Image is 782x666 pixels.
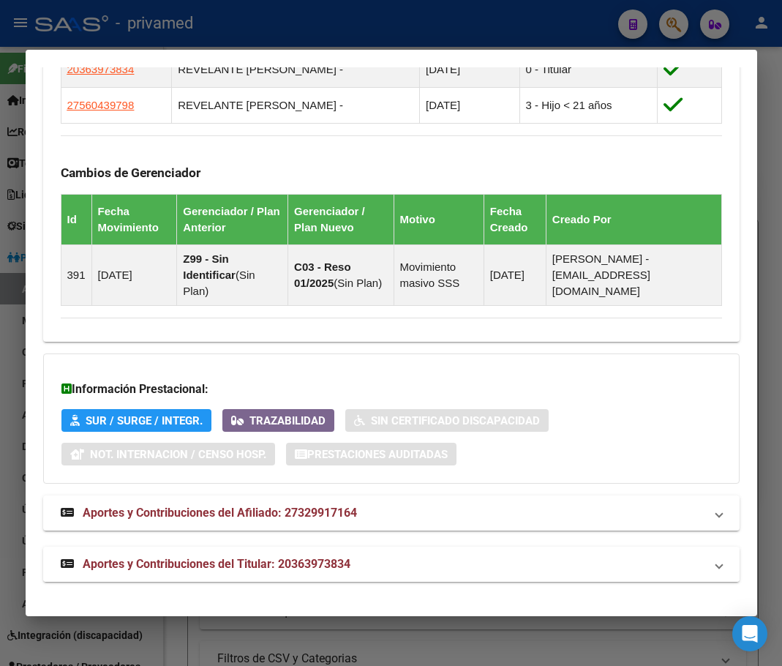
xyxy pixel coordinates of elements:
[91,194,177,244] th: Fecha Movimiento
[546,194,721,244] th: Creado Por
[286,443,456,465] button: Prestaciones Auditadas
[484,194,546,244] th: Fecha Creado
[394,194,484,244] th: Motivo
[294,261,351,289] strong: C03 - Reso 01/2025
[484,244,546,305] td: [DATE]
[90,448,266,461] span: Not. Internacion / Censo Hosp.
[288,244,394,305] td: ( )
[67,63,135,75] span: 20363973834
[61,244,91,305] td: 391
[732,616,767,651] div: Open Intercom Messenger
[61,194,91,244] th: Id
[394,244,484,305] td: Movimiento masivo SSS
[519,51,657,87] td: 0 - Titular
[91,244,177,305] td: [DATE]
[519,87,657,123] td: 3 - Hijo < 21 años
[288,194,394,244] th: Gerenciador / Plan Nuevo
[546,244,721,305] td: [PERSON_NAME] - [EMAIL_ADDRESS][DOMAIN_NAME]
[61,165,722,181] h3: Cambios de Gerenciador
[183,252,236,281] strong: Z99 - Sin Identificar
[83,506,357,520] span: Aportes y Contribuciones del Afiliado: 27329917164
[249,414,326,427] span: Trazabilidad
[43,547,740,582] mat-expansion-panel-header: Aportes y Contribuciones del Titular: 20363973834
[222,409,334,432] button: Trazabilidad
[67,99,135,111] span: 27560439798
[337,277,378,289] span: Sin Plan
[172,51,420,87] td: REVELANTE [PERSON_NAME] -
[83,557,350,571] span: Aportes y Contribuciones del Titular: 20363973834
[345,409,549,432] button: Sin Certificado Discapacidad
[43,495,740,531] mat-expansion-panel-header: Aportes y Contribuciones del Afiliado: 27329917164
[371,414,540,427] span: Sin Certificado Discapacidad
[177,244,288,305] td: ( )
[177,194,288,244] th: Gerenciador / Plan Anterior
[172,87,420,123] td: REVELANTE [PERSON_NAME] -
[61,381,721,398] h3: Información Prestacional:
[61,443,275,465] button: Not. Internacion / Censo Hosp.
[183,269,255,297] span: Sin Plan
[61,409,211,432] button: SUR / SURGE / INTEGR.
[307,448,448,461] span: Prestaciones Auditadas
[420,87,520,123] td: [DATE]
[420,51,520,87] td: [DATE]
[86,414,203,427] span: SUR / SURGE / INTEGR.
